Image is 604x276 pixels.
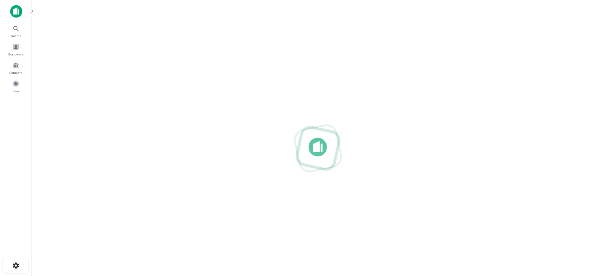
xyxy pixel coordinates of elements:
a: Saved [2,78,30,95]
span: Borrowers [8,52,23,57]
a: Borrowers [2,41,30,58]
span: Search [11,33,21,38]
a: Search [2,22,30,40]
img: capitalize-icon.png [10,5,22,18]
span: Contacts [10,70,22,75]
span: Saved [11,88,21,93]
iframe: Chat Widget [572,225,604,256]
a: Contacts [2,59,30,76]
